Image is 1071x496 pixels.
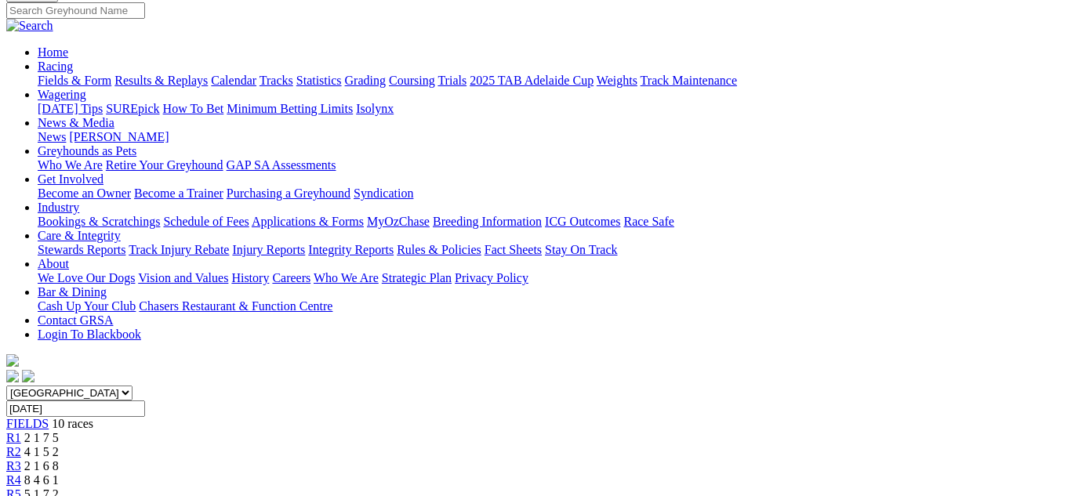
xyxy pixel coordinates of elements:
[38,158,1065,172] div: Greyhounds as Pets
[52,417,93,430] span: 10 races
[227,158,336,172] a: GAP SA Assessments
[623,215,673,228] a: Race Safe
[397,243,481,256] a: Rules & Policies
[6,400,145,417] input: Select date
[38,45,68,59] a: Home
[134,186,223,200] a: Become a Trainer
[38,130,1065,144] div: News & Media
[38,60,73,73] a: Racing
[24,445,59,458] span: 4 1 5 2
[354,186,413,200] a: Syndication
[6,2,145,19] input: Search
[38,215,160,228] a: Bookings & Scratchings
[641,74,737,87] a: Track Maintenance
[69,130,169,143] a: [PERSON_NAME]
[24,431,59,444] span: 2 1 7 5
[38,299,1065,313] div: Bar & Dining
[38,243,125,256] a: Stewards Reports
[106,102,159,115] a: SUREpick
[38,186,131,200] a: Become an Owner
[38,130,66,143] a: News
[272,271,310,284] a: Careers
[389,74,435,87] a: Coursing
[433,215,542,228] a: Breeding Information
[545,215,620,228] a: ICG Outcomes
[6,19,53,33] img: Search
[38,74,111,87] a: Fields & Form
[314,271,379,284] a: Who We Are
[231,271,269,284] a: History
[38,186,1065,201] div: Get Involved
[38,328,141,341] a: Login To Blackbook
[38,102,103,115] a: [DATE] Tips
[545,243,617,256] a: Stay On Track
[232,243,305,256] a: Injury Reports
[38,257,69,270] a: About
[227,186,350,200] a: Purchasing a Greyhound
[22,370,34,382] img: twitter.svg
[6,354,19,367] img: logo-grsa-white.png
[129,243,229,256] a: Track Injury Rebate
[38,313,113,327] a: Contact GRSA
[38,243,1065,257] div: Care & Integrity
[163,215,249,228] a: Schedule of Fees
[139,299,332,313] a: Chasers Restaurant & Function Centre
[6,417,49,430] a: FIELDS
[38,285,107,299] a: Bar & Dining
[114,74,208,87] a: Results & Replays
[38,102,1065,116] div: Wagering
[38,299,136,313] a: Cash Up Your Club
[38,271,135,284] a: We Love Our Dogs
[296,74,342,87] a: Statistics
[470,74,594,87] a: 2025 TAB Adelaide Cup
[106,158,223,172] a: Retire Your Greyhound
[455,271,528,284] a: Privacy Policy
[38,116,114,129] a: News & Media
[597,74,637,87] a: Weights
[6,431,21,444] a: R1
[227,102,353,115] a: Minimum Betting Limits
[38,215,1065,229] div: Industry
[24,473,59,487] span: 8 4 6 1
[163,102,224,115] a: How To Bet
[38,271,1065,285] div: About
[38,144,136,157] a: Greyhounds as Pets
[38,229,121,242] a: Care & Integrity
[356,102,394,115] a: Isolynx
[138,271,228,284] a: Vision and Values
[38,158,103,172] a: Who We Are
[345,74,386,87] a: Grading
[485,243,542,256] a: Fact Sheets
[308,243,394,256] a: Integrity Reports
[6,445,21,458] a: R2
[38,172,103,186] a: Get Involved
[6,473,21,487] a: R4
[367,215,430,228] a: MyOzChase
[252,215,364,228] a: Applications & Forms
[437,74,467,87] a: Trials
[6,370,19,382] img: facebook.svg
[38,201,79,214] a: Industry
[382,271,452,284] a: Strategic Plan
[38,88,86,101] a: Wagering
[24,459,59,472] span: 2 1 6 8
[6,459,21,472] a: R3
[211,74,256,87] a: Calendar
[260,74,293,87] a: Tracks
[38,74,1065,88] div: Racing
